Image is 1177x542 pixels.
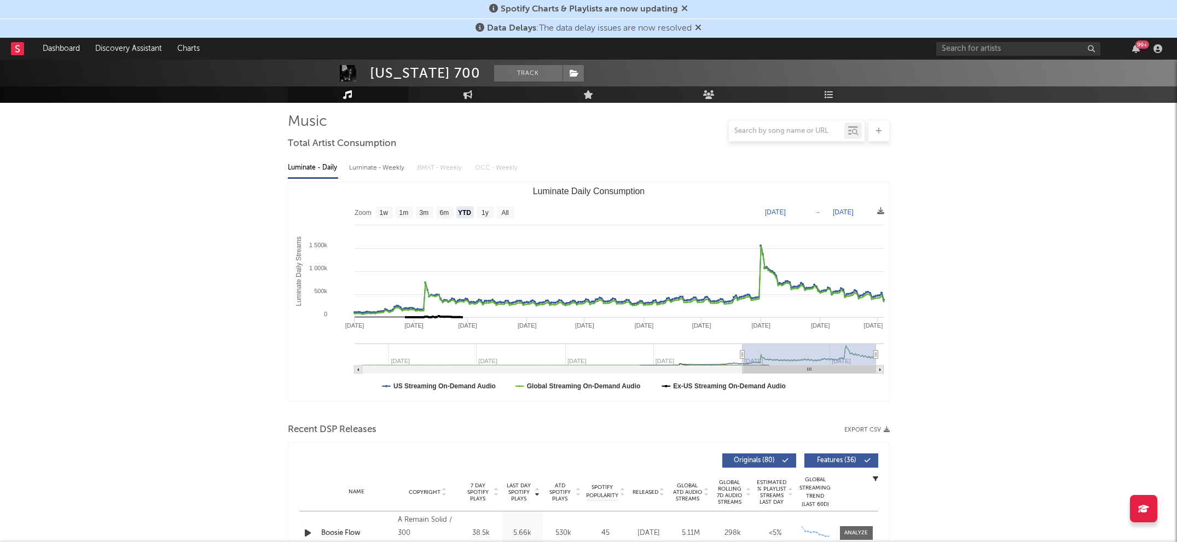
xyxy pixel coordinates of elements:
[419,209,428,217] text: 3m
[729,127,844,136] input: Search by song name or URL
[494,65,563,81] button: Track
[863,322,883,329] text: [DATE]
[349,159,407,177] div: Luminate - Weekly
[88,38,170,60] a: Discovery Assistant
[575,322,594,329] text: [DATE]
[288,423,376,436] span: Recent DSP Releases
[672,482,703,502] span: Global ATD Audio Streams
[633,489,658,496] span: Released
[518,322,537,329] text: [DATE]
[751,322,770,329] text: [DATE]
[672,528,709,539] div: 5.11M
[409,489,440,496] span: Copyright
[345,322,364,329] text: [DATE]
[936,42,1100,56] input: Search for artists
[321,488,393,496] div: Name
[715,528,751,539] div: 298k
[804,453,878,468] button: Features(36)
[634,322,653,329] text: [DATE]
[487,24,692,33] span: : The data delay issues are now resolved
[370,65,480,81] div: [US_STATE] 700
[404,322,424,329] text: [DATE]
[673,382,786,390] text: Ex-US Streaming On-Demand Audio
[630,528,667,539] div: [DATE]
[757,528,793,539] div: <5%
[379,209,388,217] text: 1w
[463,528,499,539] div: 38.5k
[457,209,471,217] text: YTD
[765,208,786,216] text: [DATE]
[482,209,489,217] text: 1y
[1135,40,1149,49] div: 99 +
[458,322,477,329] text: [DATE]
[288,137,396,150] span: Total Artist Consumption
[295,236,303,306] text: Luminate Daily Streams
[288,182,889,401] svg: Luminate Daily Consumption
[729,457,780,464] span: Originals ( 80 )
[288,115,327,129] span: Music
[505,528,540,539] div: 5.66k
[526,382,640,390] text: Global Streaming On-Demand Audio
[463,482,492,502] span: 7 Day Spotify Plays
[323,311,327,317] text: 0
[1132,44,1140,53] button: 99+
[439,209,449,217] text: 6m
[546,528,581,539] div: 530k
[393,382,496,390] text: US Streaming On-Demand Audio
[532,187,645,196] text: Luminate Daily Consumption
[722,453,796,468] button: Originals(80)
[288,159,338,177] div: Luminate - Daily
[505,482,534,502] span: Last Day Spotify Plays
[546,482,575,502] span: ATD Spotify Plays
[799,476,832,509] div: Global Streaming Trend (Last 60D)
[715,479,745,505] span: Global Rolling 7D Audio Streams
[314,288,327,294] text: 500k
[501,209,508,217] text: All
[681,5,688,14] span: Dismiss
[487,24,536,33] span: Data Delays
[757,479,787,505] span: Estimated % Playlist Streams Last Day
[309,265,327,271] text: 1 000k
[587,528,625,539] div: 45
[501,5,678,14] span: Spotify Charts & Playlists are now updating
[814,208,821,216] text: →
[844,427,890,433] button: Export CSV
[170,38,207,60] a: Charts
[811,457,862,464] span: Features ( 36 )
[833,208,854,216] text: [DATE]
[35,38,88,60] a: Dashboard
[399,209,408,217] text: 1m
[586,483,618,500] span: Spotify Popularity
[321,528,393,539] a: Boosie Flow
[811,322,830,329] text: [DATE]
[355,209,372,217] text: Zoom
[309,242,327,248] text: 1 500k
[695,24,701,33] span: Dismiss
[692,322,711,329] text: [DATE]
